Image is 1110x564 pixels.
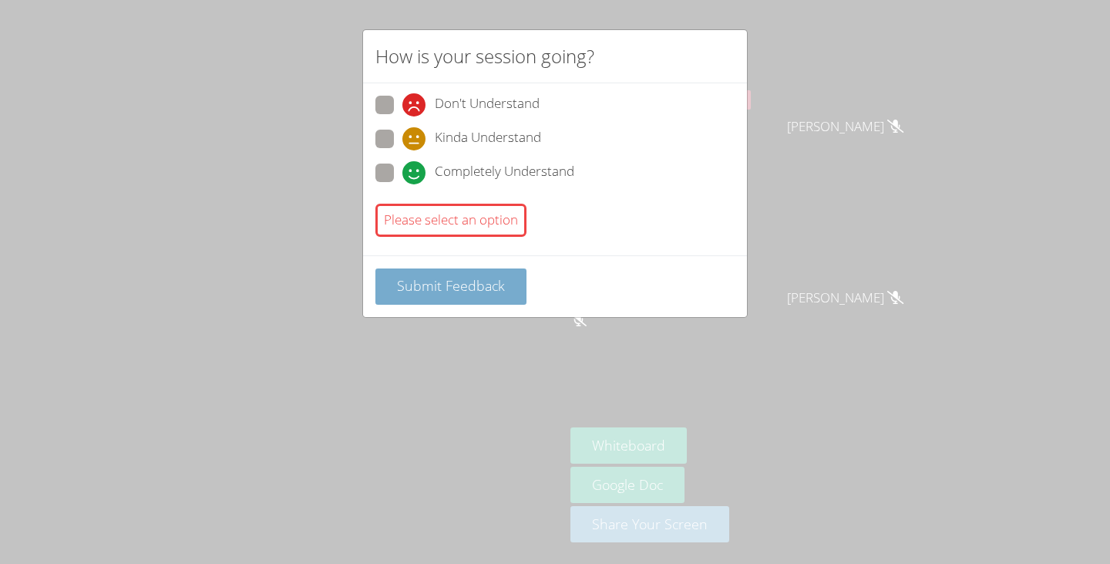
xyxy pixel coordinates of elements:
[435,127,541,150] span: Kinda Understand
[435,161,574,184] span: Completely Understand
[435,93,540,117] span: Don't Understand
[375,268,526,305] button: Submit Feedback
[375,42,594,70] h2: How is your session going?
[397,276,505,295] span: Submit Feedback
[375,204,526,237] div: Please select an option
